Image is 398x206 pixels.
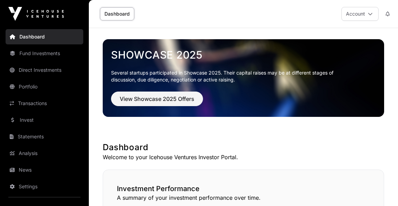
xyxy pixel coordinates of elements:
[6,112,83,128] a: Invest
[117,194,370,202] p: A summary of your investment performance over time.
[103,142,384,153] h1: Dashboard
[6,179,83,194] a: Settings
[103,39,384,117] img: Showcase 2025
[111,92,203,106] button: View Showcase 2025 Offers
[6,162,83,178] a: News
[6,46,83,61] a: Fund Investments
[120,95,194,103] span: View Showcase 2025 Offers
[6,96,83,111] a: Transactions
[100,7,134,20] a: Dashboard
[6,129,83,144] a: Statements
[103,153,384,161] p: Welcome to your Icehouse Ventures Investor Portal.
[111,49,376,61] a: Showcase 2025
[6,79,83,94] a: Portfolio
[6,146,83,161] a: Analysis
[6,29,83,44] a: Dashboard
[6,62,83,78] a: Direct Investments
[341,7,379,21] button: Account
[117,184,370,194] h2: Investment Performance
[8,7,64,21] img: Icehouse Ventures Logo
[111,69,344,83] p: Several startups participated in Showcase 2025. Their capital raises may be at different stages o...
[111,98,203,105] a: View Showcase 2025 Offers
